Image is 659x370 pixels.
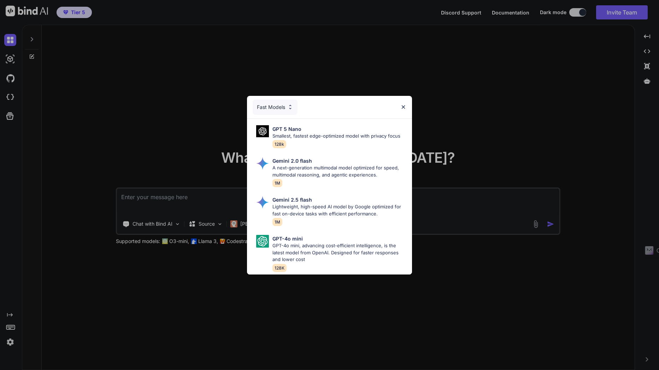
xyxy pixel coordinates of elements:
[272,133,400,140] p: Smallest, fastest edge-optimized model with privacy focus
[272,179,282,187] span: 1M
[256,235,269,248] img: Pick Models
[272,264,287,272] span: 128K
[253,99,298,115] div: Fast Models
[272,242,406,263] p: GPT-4o mini, advancing cost-efficient intelligence, is the latest model from OpenAI. Designed for...
[272,203,406,217] p: Lightweight, high-speed AI model by Google optimized for fast on-device tasks with efficient perf...
[256,157,269,170] img: Pick Models
[400,104,406,110] img: close
[272,140,286,148] span: 128k
[272,196,312,203] p: Gemini 2.5 flash
[272,157,312,164] p: Gemini 2.0 flash
[272,125,301,133] p: GPT 5 Nano
[287,104,293,110] img: Pick Models
[272,235,303,242] p: GPT-4o mini
[272,218,282,226] span: 1M
[256,125,269,138] img: Pick Models
[272,164,406,178] p: A next-generation multimodal model optimized for speed, multimodal reasoning, and agentic experie...
[256,196,269,209] img: Pick Models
